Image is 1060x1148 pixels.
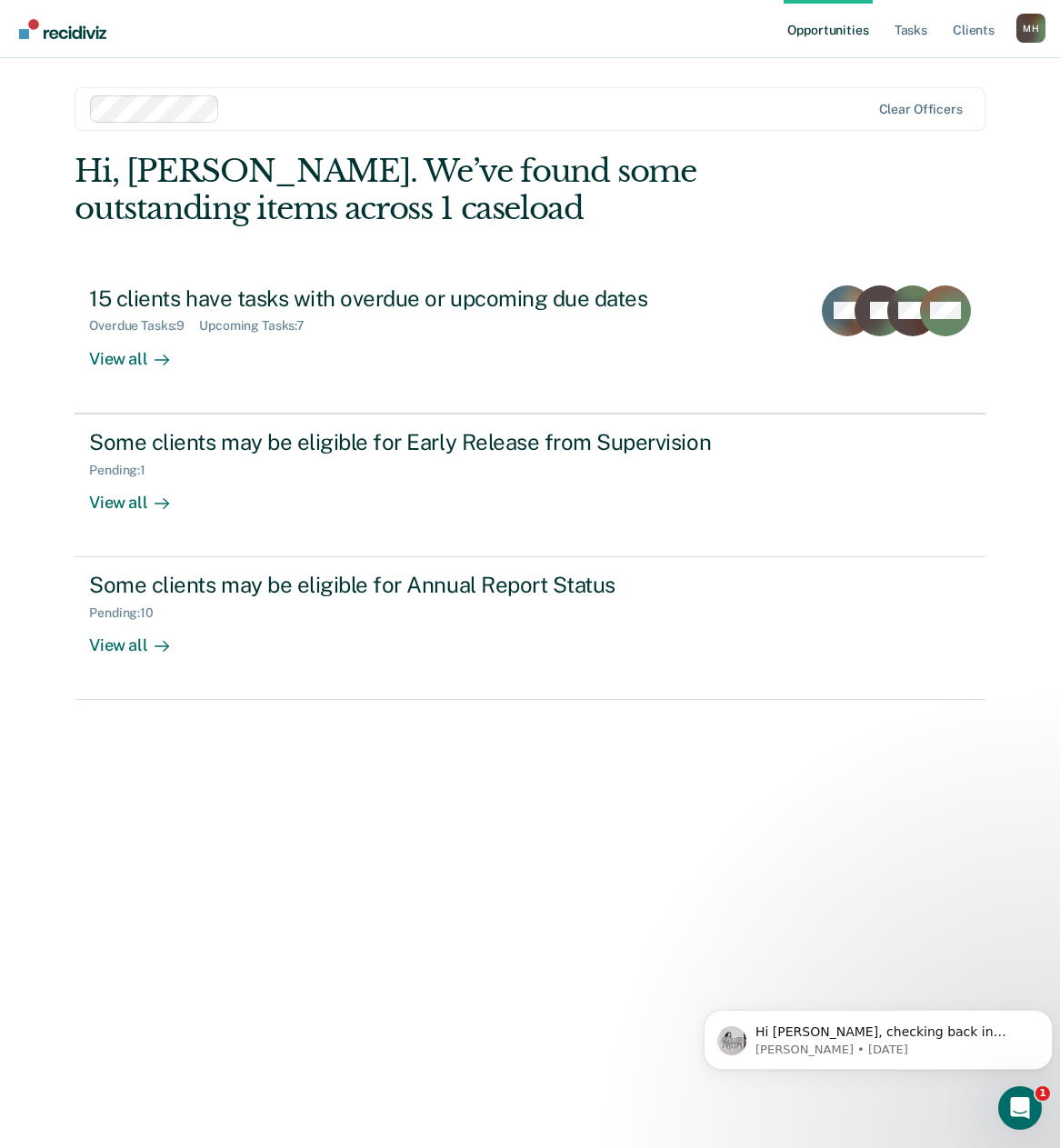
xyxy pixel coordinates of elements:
div: Upcoming Tasks : 7 [199,318,319,334]
div: Hi, [PERSON_NAME]. We’ve found some outstanding items across 1 caseload [75,153,803,227]
div: View all [89,334,191,369]
div: Some clients may be eligible for Annual Report Status [89,572,727,598]
div: Pending : 10 [89,605,168,621]
div: M H [1016,14,1045,43]
div: Overdue Tasks : 9 [89,318,199,334]
a: 15 clients have tasks with overdue or upcoming due datesOverdue Tasks:9Upcoming Tasks:7View all [75,271,985,414]
div: View all [89,621,191,656]
iframe: Intercom notifications message [696,972,1060,1099]
span: 1 [1035,1086,1050,1101]
a: Some clients may be eligible for Annual Report StatusPending:10View all [75,557,985,700]
div: Some clients may be eligible for Early Release from Supervision [89,429,727,455]
a: Some clients may be eligible for Early Release from SupervisionPending:1View all [75,414,985,557]
div: View all [89,477,191,513]
div: Clear officers [879,102,963,117]
img: Recidiviz [19,19,106,39]
div: 15 clients have tasks with overdue or upcoming due dates [89,285,727,312]
div: Pending : 1 [89,463,160,478]
iframe: Intercom live chat [998,1086,1042,1130]
button: Profile dropdown button [1016,14,1045,43]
